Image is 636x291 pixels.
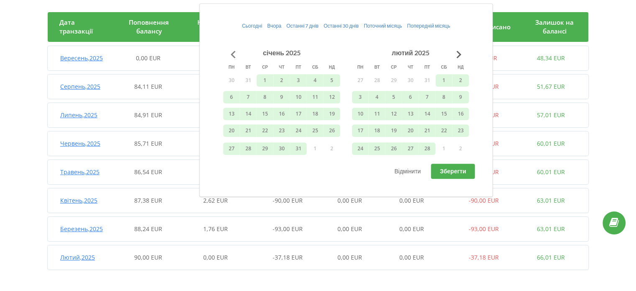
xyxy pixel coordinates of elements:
[134,253,162,261] span: 90,00 EUR
[352,61,369,73] th: понеділок
[273,74,290,87] button: 2
[436,91,452,103] button: 8
[337,225,362,233] span: 0,00 EUR
[452,124,469,137] button: 23
[419,74,436,87] button: 31
[369,91,386,103] button: 4
[203,225,228,233] span: 1,76 EUR
[352,91,369,103] button: 3
[386,124,402,137] button: 19
[290,142,307,155] button: 31
[225,46,242,63] button: Go to previous month
[134,225,162,233] span: 88,24 EUR
[386,142,402,155] button: 26
[369,124,386,137] button: 18
[537,225,565,233] span: 63,01 EUR
[324,142,340,155] button: 2
[257,124,273,137] button: 22
[324,74,340,87] button: 5
[537,196,565,204] span: 63,01 EUR
[60,82,100,90] span: Серпень , 2025
[307,74,324,87] button: 4
[273,196,303,204] span: -90,00 EUR
[399,196,424,204] span: 0,00 EUR
[537,168,565,176] span: 60,01 EUR
[307,108,324,120] button: 18
[223,108,240,120] button: 13
[59,18,93,35] span: Дата транзакції
[60,225,103,233] span: Березень , 2025
[273,91,290,103] button: 9
[286,23,319,29] span: Останні 7 днів
[257,74,273,87] button: 1
[240,91,257,103] button: 7
[452,142,469,155] button: 2
[203,196,228,204] span: 2,62 EUR
[436,61,452,73] th: субота
[273,253,303,261] span: -37,18 EUR
[537,111,565,119] span: 57,01 EUR
[469,225,499,233] span: -93,00 EUR
[242,23,262,29] span: Сьогодні
[535,18,574,35] span: Залишок на балансі
[369,61,386,73] th: вівторок
[240,108,257,120] button: 14
[537,82,565,90] span: 51,67 EUR
[436,142,452,155] button: 1
[419,124,436,137] button: 21
[399,225,424,233] span: 0,00 EUR
[134,196,162,204] span: 87,38 EUR
[537,139,565,147] span: 60,01 EUR
[134,139,162,147] span: 85,71 EUR
[402,74,419,87] button: 30
[324,108,340,120] button: 19
[223,61,240,73] th: понеділок
[223,142,240,155] button: 27
[469,196,499,204] span: -90,00 EUR
[386,74,402,87] button: 29
[134,111,162,119] span: 84,91 EUR
[134,82,162,90] span: 84,11 EUR
[369,74,386,87] button: 28
[273,142,290,155] button: 30
[307,61,324,73] th: субота
[307,142,324,155] button: 1
[223,91,240,103] button: 6
[407,23,450,29] span: Попередній місяць
[60,168,100,176] span: Травень , 2025
[203,253,228,261] span: 0,00 EUR
[307,124,324,137] button: 25
[337,196,362,204] span: 0,00 EUR
[352,124,369,137] button: 17
[290,61,307,73] th: п’ятниця
[394,167,421,175] span: Відмінити
[419,91,436,103] button: 7
[307,91,324,103] button: 11
[324,23,359,29] span: Останні 30 днів
[324,61,340,73] th: неділя
[273,61,290,73] th: четвер
[240,124,257,137] button: 21
[352,142,369,155] button: 24
[273,108,290,120] button: 16
[431,164,475,179] button: Зберегти
[267,23,281,29] span: Вчора
[364,23,402,29] span: Поточний місяць
[60,196,97,204] span: Квітень , 2025
[436,124,452,137] button: 22
[436,74,452,87] button: 1
[537,54,565,62] span: 48,34 EUR
[452,91,469,103] button: 9
[419,142,436,155] button: 28
[419,61,436,73] th: п’ятниця
[240,142,257,155] button: 28
[440,167,466,175] span: Зберегти
[399,253,424,261] span: 0,00 EUR
[386,91,402,103] button: 5
[257,61,273,73] th: середа
[290,124,307,137] button: 24
[369,142,386,155] button: 25
[223,124,240,137] button: 20
[452,108,469,120] button: 16
[273,225,303,233] span: -93,00 EUR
